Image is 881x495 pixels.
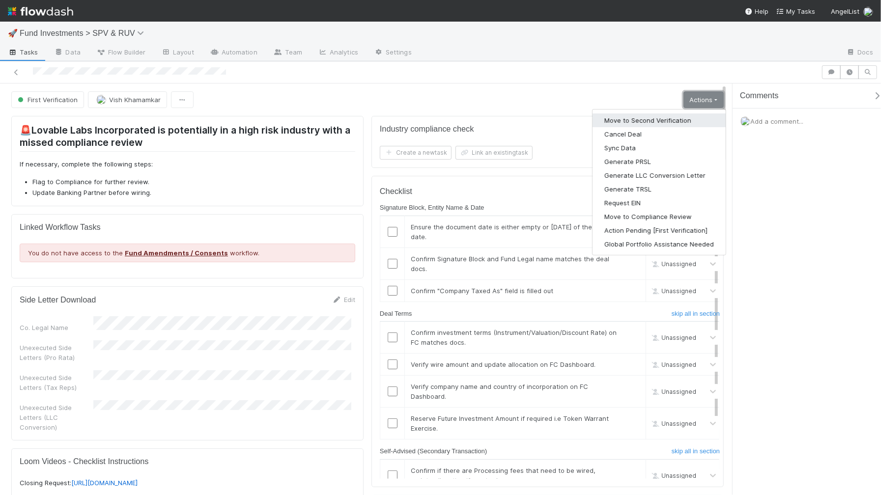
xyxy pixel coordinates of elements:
button: Move to Compliance Review [593,210,726,223]
h5: Checklist [380,187,412,196]
button: Global Portfolio Assistance Needed [593,237,726,251]
h6: Signature Block, Entity Name & Date [380,204,484,212]
span: Flow Builder [96,47,145,57]
button: Link an existingtask [455,146,533,160]
p: If necessary, complete the following steps: [20,160,355,169]
div: You do not have access to the workflow. [20,244,355,262]
button: Sync Data [593,141,726,155]
span: Unassigned [650,361,696,368]
span: AngelList [831,7,859,15]
span: Fund Investments > SPV & RUV [20,29,149,37]
a: Fund Amendments / Consents [125,249,228,257]
span: Unassigned [650,472,696,479]
a: Actions [683,91,724,108]
button: Generate LLC Conversion Letter [593,168,726,182]
a: Analytics [310,45,366,61]
div: Unexecuted Side Letters (Tax Reps) [20,373,93,392]
span: Ensure the document date is either empty or [DATE] of the wire date. [411,223,607,241]
a: Flow Builder [88,45,153,61]
a: [URL][DOMAIN_NAME] [71,479,138,487]
a: skip all in section [672,310,720,322]
button: Create a newtask [380,146,452,160]
a: Data [46,45,88,61]
h6: skip all in section [672,310,720,318]
div: Help [745,6,768,16]
span: Confirm "Company Taxed As" field is filled out [411,287,553,295]
a: Settings [366,45,420,61]
span: Unassigned [650,420,696,427]
h5: Loom Videos - Checklist Instructions [20,457,355,467]
a: My Tasks [776,6,815,16]
img: avatar_2de93f86-b6c7-4495-bfe2-fb093354a53c.png [96,95,106,105]
span: Unassigned [650,334,696,341]
a: Layout [153,45,202,61]
h2: 🚨Lovable Labs Incorporated is potentially in a high risk industry with a missed compliance review [20,124,355,152]
button: Cancel Deal [593,127,726,141]
li: Flag to Compliance for further review. [32,177,355,187]
span: Verify wire amount and update allocation on FC Dashboard. [411,360,596,368]
span: Unassigned [650,388,696,395]
span: Confirm investment terms (Instrument/Valuation/Discount Rate) on FC matches docs. [411,329,617,346]
span: Vish Khamamkar [109,96,161,104]
h5: Industry compliance check [380,124,474,134]
span: Tasks [8,47,38,57]
span: Confirm Signature Block and Fund Legal name matches the deal docs. [411,255,609,273]
div: Unexecuted Side Letters (LLC Conversion) [20,403,93,432]
div: Unexecuted Side Letters (Pro Rata) [20,343,93,362]
span: First Verification [16,96,78,104]
h5: Side Letter Download [20,295,96,305]
a: Team [265,45,310,61]
a: Docs [838,45,881,61]
button: Action Pending [First Verification] [593,223,726,237]
img: avatar_2de93f86-b6c7-4495-bfe2-fb093354a53c.png [740,116,750,126]
span: Unassigned [650,287,696,294]
span: Unassigned [650,260,696,267]
h6: skip all in section [672,447,720,455]
button: First Verification [11,91,84,108]
span: My Tasks [776,7,815,15]
button: Move to Second Verification [593,113,726,127]
span: Reserve Future Investment Amount if required i.e Token Warrant Exercise. [411,414,609,432]
a: Edit [332,296,355,303]
h6: Deal Terms [380,310,412,318]
span: 🚀 [8,29,18,37]
a: skip all in section [672,447,720,459]
div: Co. Legal Name [20,323,93,332]
a: Automation [202,45,265,61]
img: avatar_2de93f86-b6c7-4495-bfe2-fb093354a53c.png [863,7,873,17]
button: Request EIN [593,196,726,210]
p: Closing Request: [20,478,355,488]
span: Comments [740,91,779,101]
li: Update Banking Partner before wiring. [32,188,355,198]
img: logo-inverted-e16ddd16eac7371096b0.svg [8,3,73,20]
h5: Linked Workflow Tasks [20,222,355,232]
button: Vish Khamamkar [88,91,167,108]
button: Generate TRSL [593,182,726,196]
span: Verify company name and country of incorporation on FC Dashboard. [411,383,588,400]
button: Generate PRSL [593,155,726,168]
span: Confirm if there are Processing fees that need to be wired, update allocation if required. [411,467,596,484]
span: Add a comment... [750,117,803,125]
h6: Self-Advised (Secondary Transaction) [380,447,487,455]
